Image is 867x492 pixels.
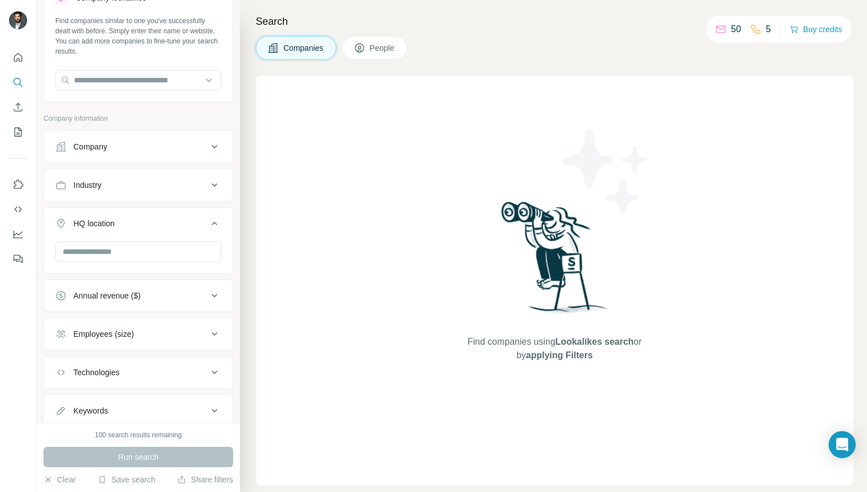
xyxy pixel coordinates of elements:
div: Open Intercom Messenger [829,431,856,458]
button: Industry [44,172,233,199]
div: HQ location [73,218,115,229]
img: Avatar [9,11,27,29]
button: Employees (size) [44,320,233,348]
button: Share filters [177,474,233,485]
span: Find companies using or by [464,335,645,362]
div: Employees (size) [73,328,134,340]
img: Surfe Illustration - Woman searching with binoculars [496,199,614,324]
p: Company information [43,113,233,124]
button: Enrich CSV [9,97,27,117]
div: 100 search results remaining [95,430,182,440]
button: Use Surfe on LinkedIn [9,174,27,195]
button: HQ location [44,210,233,241]
button: Dashboard [9,224,27,244]
h4: Search [256,14,853,29]
img: Surfe Illustration - Stars [555,121,656,222]
div: Industry [73,179,102,191]
button: Annual revenue ($) [44,282,233,309]
button: Use Surfe API [9,199,27,219]
div: Annual revenue ($) [73,290,141,301]
span: Companies [283,42,325,54]
button: Company [44,133,233,160]
div: Keywords [73,405,108,416]
button: Technologies [44,359,233,386]
span: applying Filters [526,350,593,360]
div: Find companies similar to one you've successfully dealt with before. Simply enter their name or w... [55,16,221,56]
button: My lists [9,122,27,142]
span: People [370,42,396,54]
button: Feedback [9,249,27,269]
button: Quick start [9,47,27,68]
button: Buy credits [790,21,842,37]
button: Clear [43,474,76,485]
button: Search [9,72,27,93]
p: 50 [731,23,741,36]
button: Save search [98,474,155,485]
button: Keywords [44,397,233,424]
div: Technologies [73,367,120,378]
p: 5 [766,23,771,36]
div: Company [73,141,107,152]
span: Lookalikes search [555,337,634,346]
